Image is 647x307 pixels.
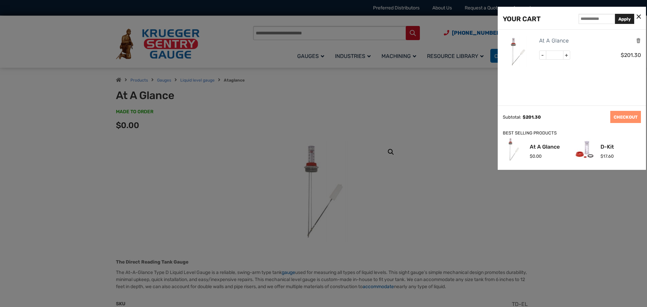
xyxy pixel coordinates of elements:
span: - [540,51,546,60]
span: 201.30 [621,52,641,58]
span: + [563,51,570,60]
a: D-Kit [600,144,614,150]
button: Apply [615,14,634,24]
img: At A Glance [503,36,533,67]
span: $ [523,115,526,120]
a: Remove this item [636,37,641,44]
a: At A Glance [539,36,569,45]
span: $ [530,154,532,159]
img: D-Kit [574,139,595,160]
div: BEST SELLING PRODUCTS [503,130,641,137]
div: YOUR CART [503,13,541,24]
span: 201.30 [523,115,541,120]
span: $ [621,52,624,58]
span: 17.60 [600,154,614,159]
span: $ [600,154,603,159]
img: At A Glance [503,139,525,160]
div: Subtotal: [503,115,521,120]
span: 0.00 [530,154,542,159]
a: At A Glance [530,144,560,150]
a: CHECKOUT [610,111,641,123]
